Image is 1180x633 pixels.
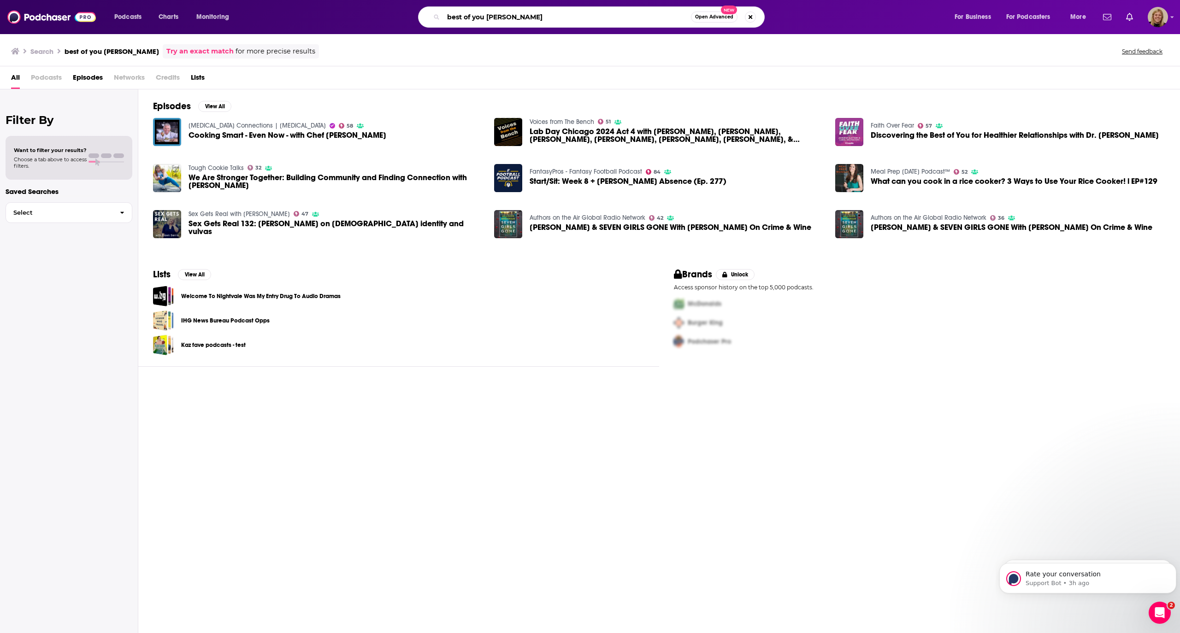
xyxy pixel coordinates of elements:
[494,210,522,238] img: Allison Brennan & SEVEN GIRLS GONE With Pamela Fagan Hutchins On Crime & Wine
[1064,10,1097,24] button: open menu
[996,544,1180,608] iframe: Intercom notifications message
[1119,47,1165,55] button: Send feedback
[189,174,483,189] span: We Are Stronger Together: Building Community and Finding Connection with [PERSON_NAME]
[181,340,246,350] a: Kaz fave podcasts - test
[189,174,483,189] a: We Are Stronger Together: Building Community and Finding Connection with Allison Tenney
[494,164,522,192] img: Start/Sit: Week 8 + Dalvin Cook's Absence (Ep. 277)
[871,177,1157,185] a: What can you cook in a rice cooker? 3 Ways to Use Your Rice Cooker! l EP#129
[11,70,20,89] span: All
[6,113,132,127] h2: Filter By
[6,187,132,196] p: Saved Searches
[14,147,87,153] span: Want to filter your results?
[153,100,231,112] a: EpisodesView All
[189,210,290,218] a: Sex Gets Real with Dawn Serra
[30,47,53,56] h3: Search
[1148,7,1168,27] img: User Profile
[1070,11,1086,23] span: More
[530,168,642,176] a: FantasyPros - Fantasy Football Podcast
[189,131,386,139] a: Cooking Smart - Even Now - with Chef Mark Allison
[606,120,611,124] span: 51
[954,169,968,175] a: 52
[835,118,863,146] a: Discovering the Best of You for Healthier Relationships with Dr. Alison Cook
[347,124,353,128] span: 58
[871,131,1159,139] a: Discovering the Best of You for Healthier Relationships with Dr. Alison Cook
[871,168,950,176] a: Meal Prep Monday Podcast™
[153,310,174,331] a: IHG News Bureau Podcast Opps
[646,169,661,175] a: 84
[1148,7,1168,27] span: Logged in as avansolkema
[191,70,205,89] a: Lists
[6,202,132,223] button: Select
[108,10,153,24] button: open menu
[7,8,96,26] img: Podchaser - Follow, Share and Rate Podcasts
[166,46,234,57] a: Try an exact match
[695,15,733,19] span: Open Advanced
[181,316,270,326] a: IHG News Bureau Podcast Opps
[530,128,824,143] a: Lab Day Chicago 2024 Act 4 with Nichoel Burdge, Kay Fritze, Allison Cook, Jen Ludwig, Mike Claugh...
[153,164,181,192] img: We Are Stronger Together: Building Community and Finding Connection with Allison Tenney
[670,313,688,332] img: Second Pro Logo
[153,10,184,24] a: Charts
[427,6,773,28] div: Search podcasts, credits, & more...
[14,156,87,169] span: Choose a tab above to access filters.
[598,119,611,124] a: 51
[236,46,315,57] span: for more precise results
[670,332,688,351] img: Third Pro Logo
[948,10,1003,24] button: open menu
[871,122,914,129] a: Faith Over Fear
[688,300,721,308] span: McDonalds
[691,12,737,23] button: Open AdvancedNew
[835,210,863,238] img: Allison Brennan & SEVEN GIRLS GONE With Pamela Fagan Hutchins On Crime & Wine
[301,212,308,216] span: 47
[649,215,664,221] a: 42
[73,70,103,89] a: Episodes
[153,286,174,306] a: Welcome To Nightvale Was My Entry Drug To Audio Dramas
[530,118,594,126] a: Voices from The Bench
[716,269,755,280] button: Unlock
[153,118,181,146] img: Cooking Smart - Even Now - with Chef Mark Allison
[248,165,262,170] a: 32
[294,211,309,217] a: 47
[657,216,663,220] span: 42
[494,118,522,146] img: Lab Day Chicago 2024 Act 4 with Nichoel Burdge, Kay Fritze, Allison Cook, Jen Ludwig, Mike Claugh...
[6,210,112,216] span: Select
[530,214,645,222] a: Authors on the Air Global Radio Network
[654,170,661,174] span: 84
[871,214,986,222] a: Authors on the Air Global Radio Network
[530,128,824,143] span: Lab Day Chicago 2024 Act 4 with [PERSON_NAME], [PERSON_NAME], [PERSON_NAME], [PERSON_NAME], [PERS...
[189,220,483,235] a: Sex Gets Real 132: Allison Moon on queer identity and vulvas
[1000,10,1064,24] button: open menu
[688,319,723,327] span: Burger King
[674,284,1165,291] p: Access sponsor history on the top 5,000 podcasts.
[153,210,181,238] img: Sex Gets Real 132: Allison Moon on queer identity and vulvas
[339,123,354,129] a: 58
[1006,11,1050,23] span: For Podcasters
[190,10,241,24] button: open menu
[153,269,211,280] a: ListsView All
[153,334,174,355] a: Kaz fave podcasts - test
[998,216,1004,220] span: 36
[871,223,1152,231] span: [PERSON_NAME] & SEVEN GIRLS GONE With [PERSON_NAME] On Crime & Wine
[114,70,145,89] span: Networks
[721,6,737,14] span: New
[1122,9,1137,25] a: Show notifications dropdown
[156,70,180,89] span: Credits
[530,223,811,231] span: [PERSON_NAME] & SEVEN GIRLS GONE With [PERSON_NAME] On Crime & Wine
[189,131,386,139] span: Cooking Smart - Even Now - with Chef [PERSON_NAME]
[189,122,326,129] a: Diabetes Connections | Type 1 Diabetes
[918,123,932,129] a: 57
[871,223,1152,231] a: Allison Brennan & SEVEN GIRLS GONE With Pamela Fagan Hutchins On Crime & Wine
